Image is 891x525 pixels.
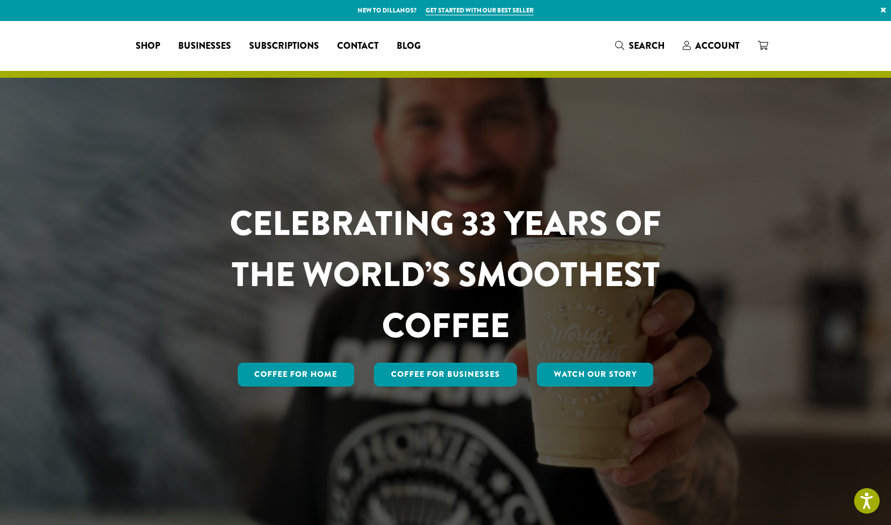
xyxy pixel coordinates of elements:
[127,37,169,55] a: Shop
[426,6,533,15] a: Get started with our best seller
[606,36,674,55] a: Search
[136,39,160,53] span: Shop
[196,198,695,351] h1: CELEBRATING 33 YEARS OF THE WORLD’S SMOOTHEST COFFEE
[374,363,517,387] a: Coffee For Businesses
[629,39,665,52] span: Search
[238,363,355,387] a: Coffee for Home
[397,39,421,53] span: Blog
[178,39,231,53] span: Businesses
[249,39,319,53] span: Subscriptions
[695,39,739,52] span: Account
[537,363,654,387] a: Watch Our Story
[337,39,379,53] span: Contact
